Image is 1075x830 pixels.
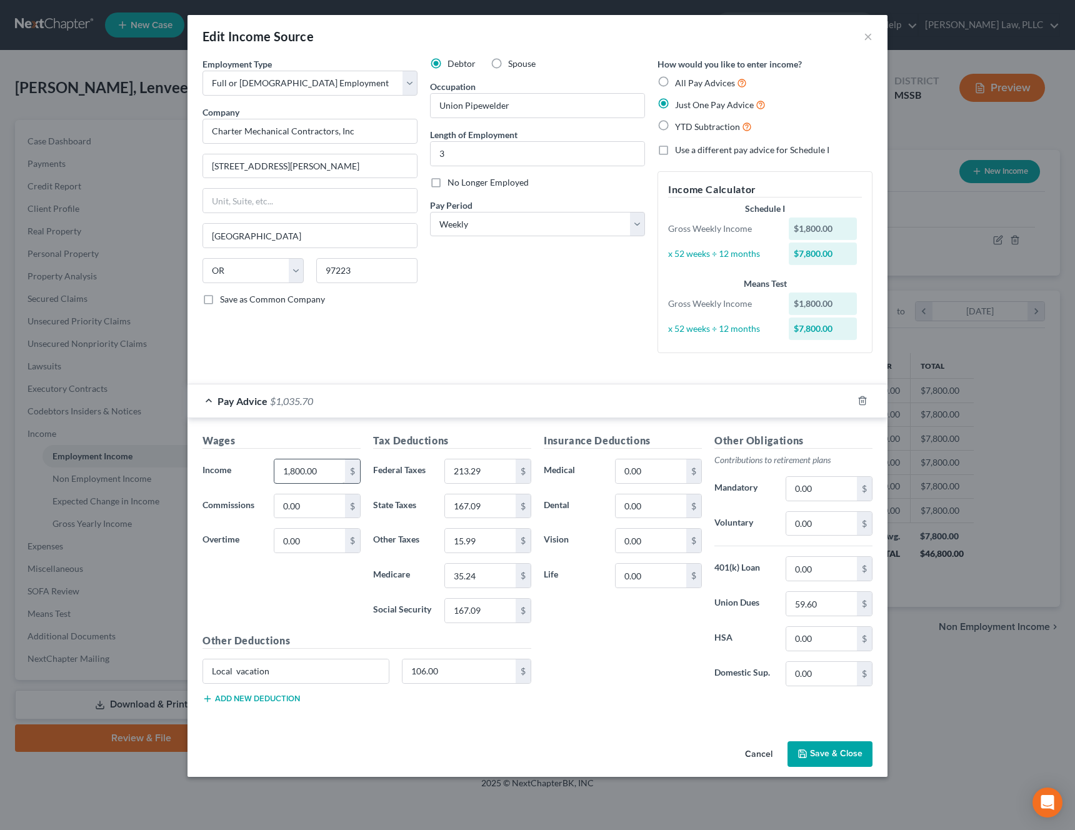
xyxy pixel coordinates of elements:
[537,494,609,519] label: Dental
[445,564,516,587] input: 0.00
[270,395,313,407] span: $1,035.70
[786,627,857,651] input: 0.00
[447,177,529,187] span: No Longer Employed
[708,661,779,686] label: Domestic Sup.
[431,94,644,117] input: --
[516,529,531,552] div: $
[274,529,345,552] input: 0.00
[516,599,531,622] div: $
[202,633,531,649] h5: Other Deductions
[202,107,239,117] span: Company
[857,627,872,651] div: $
[217,395,267,407] span: Pay Advice
[367,528,438,553] label: Other Taxes
[616,564,686,587] input: 0.00
[789,217,857,240] div: $1,800.00
[786,557,857,581] input: 0.00
[616,459,686,483] input: 0.00
[708,511,779,536] label: Voluntary
[714,454,872,466] p: Contributions to retirement plans
[735,742,782,767] button: Cancel
[196,528,267,553] label: Overtime
[714,433,872,449] h5: Other Obligations
[544,433,702,449] h5: Insurance Deductions
[445,529,516,552] input: 0.00
[668,277,862,290] div: Means Test
[431,142,644,166] input: ex: 2 years
[367,494,438,519] label: State Taxes
[316,258,417,283] input: Enter zip...
[662,247,782,260] div: x 52 weeks ÷ 12 months
[537,563,609,588] label: Life
[686,529,701,552] div: $
[430,128,517,141] label: Length of Employment
[786,662,857,686] input: 0.00
[662,222,782,235] div: Gross Weekly Income
[430,200,472,211] span: Pay Period
[202,119,417,144] input: Search company by name...
[668,202,862,215] div: Schedule I
[708,591,779,616] label: Union Dues
[616,529,686,552] input: 0.00
[508,58,536,69] span: Spouse
[516,659,531,683] div: $
[516,459,531,483] div: $
[675,144,829,155] span: Use a different pay advice for Schedule I
[445,494,516,518] input: 0.00
[402,659,516,683] input: 0.00
[675,121,740,132] span: YTD Subtraction
[662,322,782,335] div: x 52 weeks ÷ 12 months
[203,224,417,247] input: Enter city...
[708,556,779,581] label: 401(k) Loan
[196,494,267,519] label: Commissions
[202,464,231,475] span: Income
[203,659,389,683] input: Specify...
[786,477,857,501] input: 0.00
[789,242,857,265] div: $7,800.00
[345,459,360,483] div: $
[786,512,857,536] input: 0.00
[445,459,516,483] input: 0.00
[373,433,531,449] h5: Tax Deductions
[857,477,872,501] div: $
[430,80,476,93] label: Occupation
[202,59,272,69] span: Employment Type
[445,599,516,622] input: 0.00
[662,297,782,310] div: Gross Weekly Income
[857,512,872,536] div: $
[675,99,754,110] span: Just One Pay Advice
[516,494,531,518] div: $
[657,57,802,71] label: How would you like to enter income?
[537,528,609,553] label: Vision
[203,154,417,178] input: Enter address...
[345,494,360,518] div: $
[537,459,609,484] label: Medical
[202,27,314,45] div: Edit Income Source
[274,459,345,483] input: 0.00
[789,292,857,315] div: $1,800.00
[857,592,872,616] div: $
[857,557,872,581] div: $
[686,459,701,483] div: $
[345,529,360,552] div: $
[686,494,701,518] div: $
[675,77,735,88] span: All Pay Advices
[367,459,438,484] label: Federal Taxes
[857,662,872,686] div: $
[367,598,438,623] label: Social Security
[220,294,325,304] span: Save as Common Company
[616,494,686,518] input: 0.00
[789,317,857,340] div: $7,800.00
[708,476,779,501] label: Mandatory
[202,433,361,449] h5: Wages
[668,182,862,197] h5: Income Calculator
[686,564,701,587] div: $
[274,494,345,518] input: 0.00
[708,626,779,651] label: HSA
[203,189,417,212] input: Unit, Suite, etc...
[367,563,438,588] label: Medicare
[786,592,857,616] input: 0.00
[516,564,531,587] div: $
[202,694,300,704] button: Add new deduction
[447,58,476,69] span: Debtor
